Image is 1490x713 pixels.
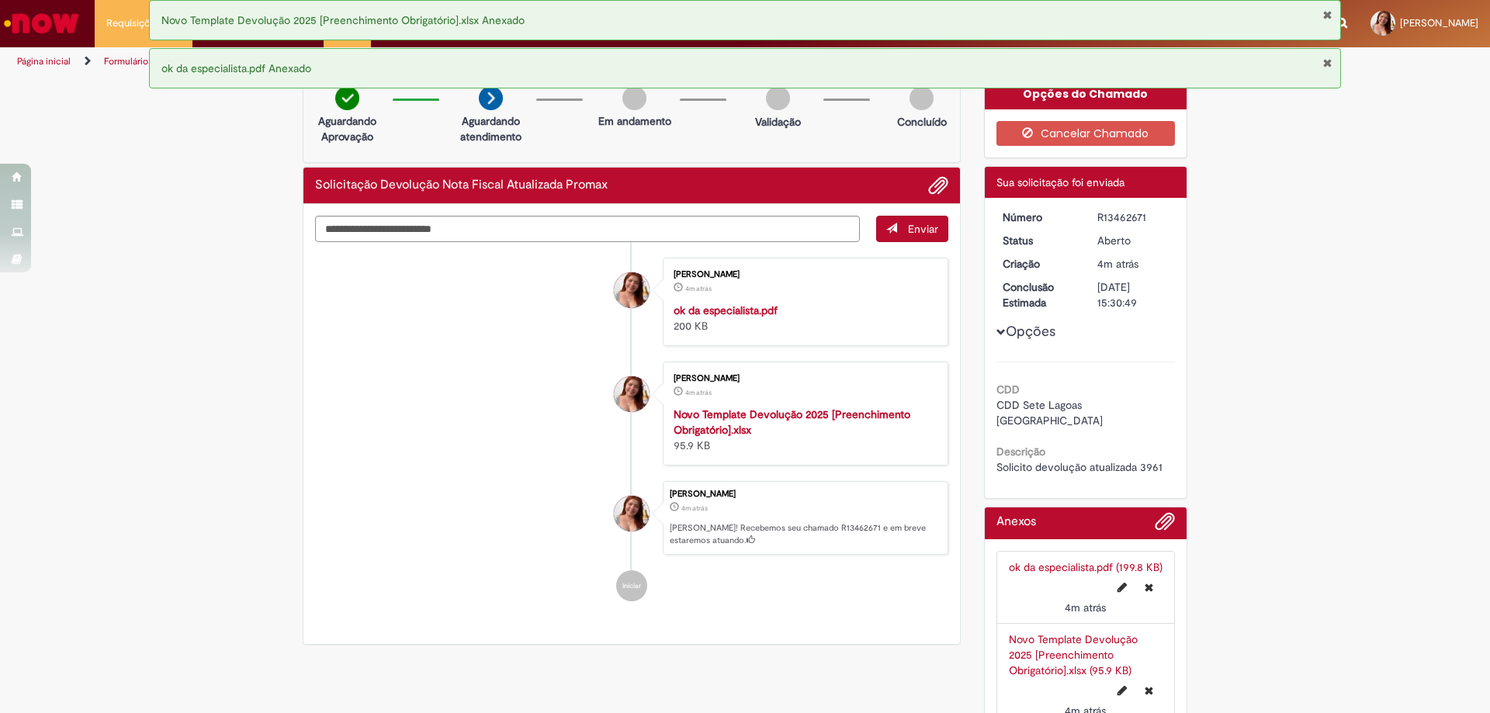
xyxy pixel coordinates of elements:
[161,61,311,75] span: ok da especialista.pdf Anexado
[681,504,708,513] time: 29/08/2025 14:30:46
[991,233,1086,248] dt: Status
[1097,257,1138,271] time: 29/08/2025 14:30:46
[1135,678,1163,703] button: Excluir Novo Template Devolução 2025 [Preenchimento Obrigatório].xlsx
[12,47,982,76] ul: Trilhas de página
[876,216,948,242] button: Enviar
[674,303,932,334] div: 200 KB
[991,209,1086,225] dt: Número
[674,407,932,453] div: 95.9 KB
[315,481,948,556] li: Taissa Giovanna Melquiades Soares
[674,407,910,437] a: Novo Template Devolução 2025 [Preenchimento Obrigatório].xlsx
[104,55,219,67] a: Formulário de Atendimento
[614,376,650,412] div: Taissa Giovanna Melquiades Soares
[1065,601,1106,614] span: 4m atrás
[685,284,712,293] span: 4m atrás
[674,374,932,383] div: [PERSON_NAME]
[622,86,646,110] img: img-circle-grey.png
[1108,678,1136,703] button: Editar nome de arquivo Novo Template Devolução 2025 [Preenchimento Obrigatório].xlsx
[1097,209,1169,225] div: R13462671
[897,114,947,130] p: Concluído
[161,13,525,27] span: Novo Template Devolução 2025 [Preenchimento Obrigatório].xlsx Anexado
[1097,257,1138,271] span: 4m atrás
[315,178,608,192] h2: Solicitação Devolução Nota Fiscal Atualizada Promax Histórico de tíquete
[479,86,503,110] img: arrow-next.png
[685,388,712,397] span: 4m atrás
[991,256,1086,272] dt: Criação
[1400,16,1478,29] span: [PERSON_NAME]
[1155,511,1175,539] button: Adicionar anexos
[996,460,1163,474] span: Solicito devolução atualizada 3961
[996,515,1036,529] h2: Anexos
[674,303,778,317] a: ok da especialista.pdf
[996,398,1103,427] span: CDD Sete Lagoas [GEOGRAPHIC_DATA]
[685,284,712,293] time: 29/08/2025 14:30:43
[755,114,801,130] p: Validação
[315,216,860,242] textarea: Digite sua mensagem aqui...
[996,175,1124,189] span: Sua solicitação foi enviada
[106,16,161,31] span: Requisições
[670,490,940,499] div: [PERSON_NAME]
[614,272,650,308] div: Taissa Giovanna Melquiades Soares
[315,242,948,618] ul: Histórico de tíquete
[928,175,948,196] button: Adicionar anexos
[1322,9,1332,21] button: Fechar Notificação
[335,86,359,110] img: check-circle-green.png
[614,496,650,531] div: Taissa Giovanna Melquiades Soares
[2,8,81,39] img: ServiceNow
[453,113,528,144] p: Aguardando atendimento
[598,113,671,129] p: Em andamento
[1097,279,1169,310] div: [DATE] 15:30:49
[1097,256,1169,272] div: 29/08/2025 14:30:46
[674,270,932,279] div: [PERSON_NAME]
[766,86,790,110] img: img-circle-grey.png
[910,86,934,110] img: img-circle-grey.png
[685,388,712,397] time: 29/08/2025 14:30:07
[681,504,708,513] span: 4m atrás
[1009,632,1138,677] a: Novo Template Devolução 2025 [Preenchimento Obrigatório].xlsx (95.9 KB)
[991,279,1086,310] dt: Conclusão Estimada
[1108,575,1136,600] button: Editar nome de arquivo ok da especialista.pdf
[996,382,1020,396] b: CDD
[1135,575,1163,600] button: Excluir ok da especialista.pdf
[908,222,938,236] span: Enviar
[17,55,71,67] a: Página inicial
[996,121,1176,146] button: Cancelar Chamado
[996,445,1045,459] b: Descrição
[310,113,385,144] p: Aguardando Aprovação
[1065,601,1106,614] time: 29/08/2025 14:30:43
[1009,560,1163,574] a: ok da especialista.pdf (199.8 KB)
[670,522,940,546] p: [PERSON_NAME]! Recebemos seu chamado R13462671 e em breve estaremos atuando.
[1322,57,1332,69] button: Fechar Notificação
[1097,233,1169,248] div: Aberto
